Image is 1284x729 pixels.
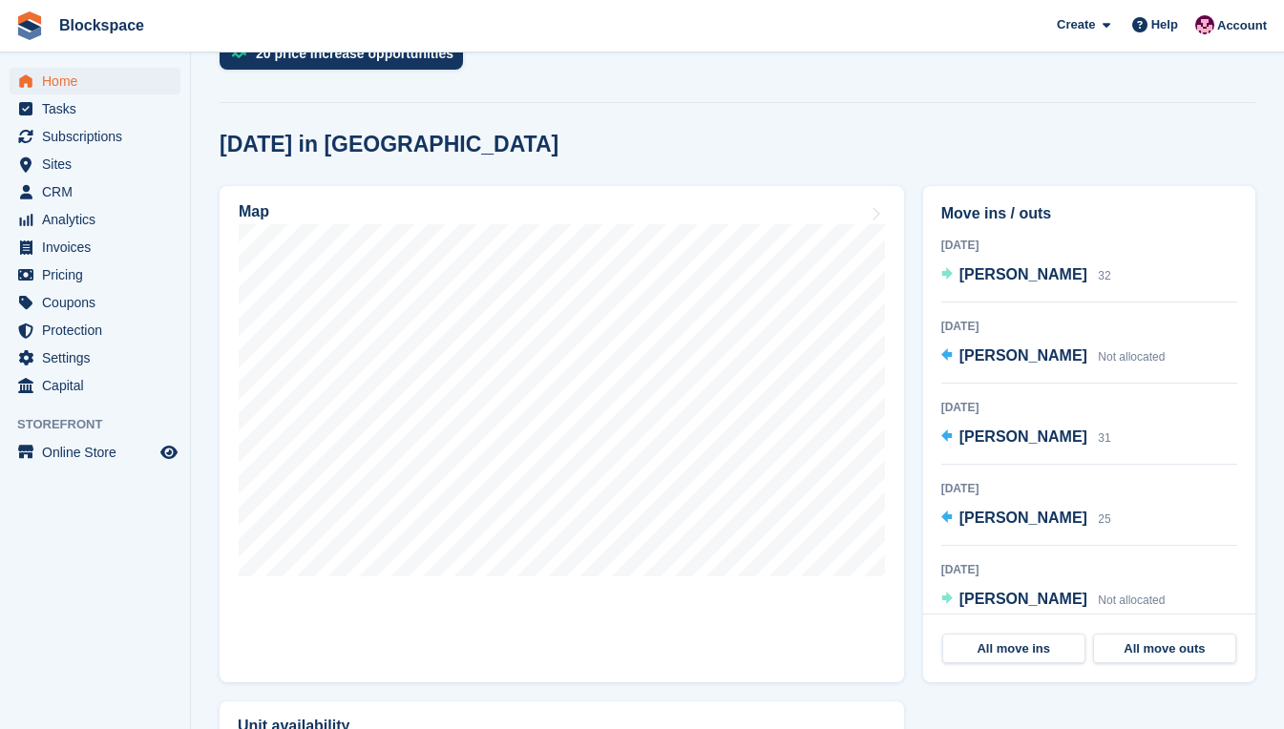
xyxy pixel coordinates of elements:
[941,588,1166,613] a: [PERSON_NAME] Not allocated
[42,178,157,205] span: CRM
[239,203,269,220] h2: Map
[1093,634,1236,664] a: All move outs
[941,426,1111,450] a: [PERSON_NAME] 31
[52,10,152,41] a: Blockspace
[10,372,180,399] a: menu
[959,591,1087,607] span: [PERSON_NAME]
[10,123,180,150] a: menu
[941,344,1166,369] a: [PERSON_NAME] Not allocated
[10,289,180,316] a: menu
[1098,350,1165,364] span: Not allocated
[1217,16,1267,35] span: Account
[941,399,1237,416] div: [DATE]
[42,123,157,150] span: Subscriptions
[941,202,1237,225] h2: Move ins / outs
[42,95,157,122] span: Tasks
[10,95,180,122] a: menu
[42,261,157,288] span: Pricing
[10,178,180,205] a: menu
[42,372,157,399] span: Capital
[959,428,1087,445] span: [PERSON_NAME]
[42,68,157,94] span: Home
[42,439,157,466] span: Online Store
[1098,431,1110,445] span: 31
[10,317,180,344] a: menu
[42,234,157,260] span: Invoices
[1151,15,1178,34] span: Help
[231,50,246,58] img: price_increase_opportunities-93ffe204e8149a01c8c9dc8f82e8f89637d9d84a8eef4429ea346261dce0b2c0.svg
[10,344,180,371] a: menu
[256,46,453,61] div: 20 price increase opportunities
[10,439,180,466] a: menu
[941,561,1237,578] div: [DATE]
[15,11,44,40] img: stora-icon-8386f47178a22dfd0bd8f6a31ec36ba5ce8667c1dd55bd0f319d3a0aa187defe.svg
[942,634,1085,664] a: All move ins
[1098,594,1165,607] span: Not allocated
[959,266,1087,282] span: [PERSON_NAME]
[10,261,180,288] a: menu
[158,441,180,464] a: Preview store
[42,206,157,233] span: Analytics
[941,263,1111,288] a: [PERSON_NAME] 32
[941,480,1237,497] div: [DATE]
[10,234,180,260] a: menu
[941,507,1111,531] a: [PERSON_NAME] 25
[42,151,157,177] span: Sites
[42,317,157,344] span: Protection
[941,237,1237,254] div: [DATE]
[220,37,473,79] a: 20 price increase opportunities
[941,318,1237,335] div: [DATE]
[42,289,157,316] span: Coupons
[10,68,180,94] a: menu
[17,415,190,434] span: Storefront
[1098,269,1110,282] span: 32
[1057,15,1095,34] span: Create
[220,186,904,682] a: Map
[959,347,1087,364] span: [PERSON_NAME]
[1195,15,1214,34] img: Blockspace
[220,132,558,157] h2: [DATE] in [GEOGRAPHIC_DATA]
[959,510,1087,526] span: [PERSON_NAME]
[42,344,157,371] span: Settings
[1098,512,1110,526] span: 25
[10,151,180,177] a: menu
[10,206,180,233] a: menu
